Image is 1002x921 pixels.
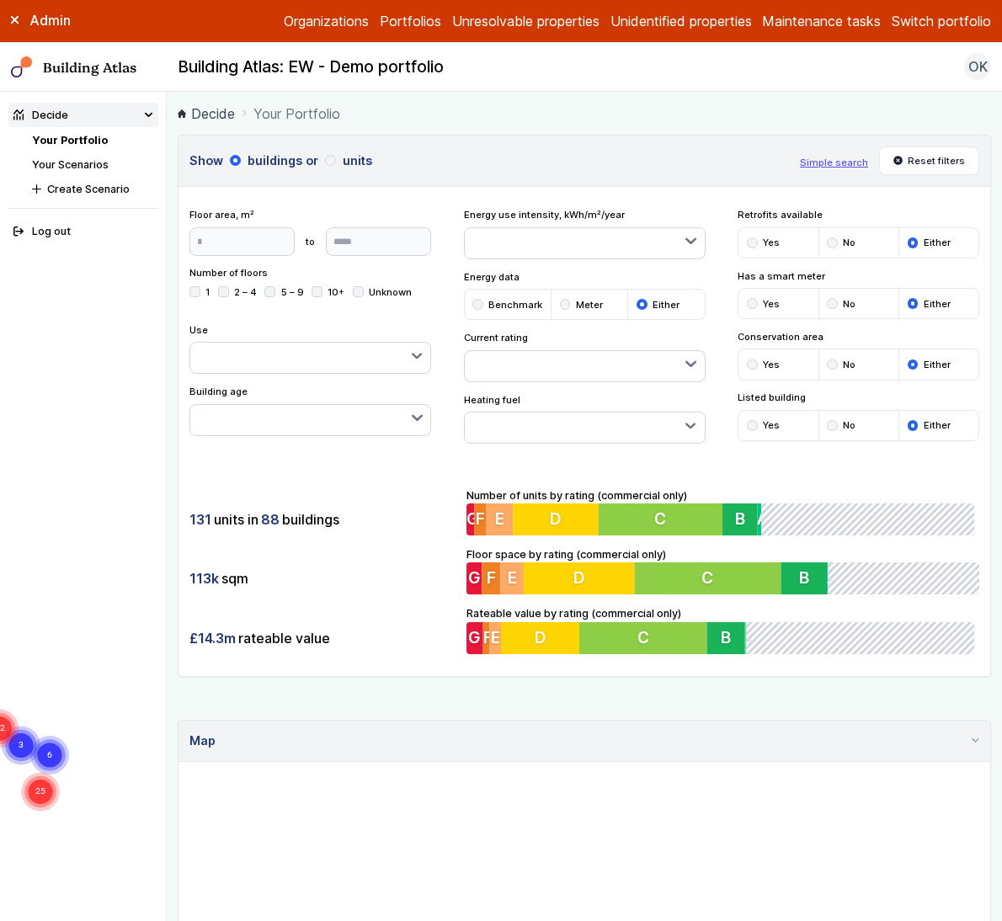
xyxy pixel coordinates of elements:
span: C [701,568,713,588]
button: F [483,622,490,654]
form: to [189,227,431,256]
button: Switch portfolio [892,11,991,31]
span: Has a smart meter [738,269,979,283]
button: A [748,622,749,654]
button: E [500,562,524,594]
span: Listed building [738,391,979,404]
span: G [466,508,479,529]
summary: Map [179,721,990,762]
a: Organizations [284,11,369,31]
button: Create Scenario [27,177,158,201]
a: Your Scenarios [32,158,109,171]
button: Log out [8,220,158,244]
div: Floor area, m² [189,208,431,255]
button: D [501,622,580,654]
button: D [514,503,600,535]
span: 88 [261,510,280,529]
button: G [466,562,482,594]
span: F [487,568,496,588]
span: D [573,568,585,588]
div: Energy use intensity, kWh/m²/year [464,208,706,259]
div: Rateable value by rating (commercial only) [466,605,980,654]
div: Current rating [464,331,706,382]
span: E [507,568,516,588]
button: OK [964,53,991,80]
span: G [467,568,480,588]
span: £14.3m [189,629,236,647]
a: Portfolios [380,11,441,31]
span: B [723,627,733,647]
span: B [799,568,809,588]
a: Unidentified properties [610,11,752,31]
div: sqm [189,562,456,594]
button: B [781,562,828,594]
span: F [475,508,484,529]
button: B [709,622,747,654]
div: Energy data [464,270,706,321]
button: E [489,622,501,654]
div: Floor space by rating (commercial only) [466,546,980,595]
div: Number of floors [189,266,431,311]
button: G [466,622,483,654]
button: B [725,503,760,535]
a: Your Portfolio [32,134,108,146]
span: OK [968,56,988,77]
span: D [551,508,562,529]
div: Heating fuel [464,393,706,445]
span: Your Portfolio [253,104,340,124]
summary: Decide [8,103,158,127]
h2: Building Atlas: EW - Demo portfolio [178,56,444,78]
span: C [639,627,651,647]
button: C [600,503,725,535]
span: A [760,508,771,529]
div: rateable value [189,622,456,654]
button: A [760,503,765,535]
div: Building age [189,385,431,436]
button: E [486,503,514,535]
button: D [524,562,635,594]
span: B [738,508,748,529]
span: C [656,508,668,529]
img: main-0bbd2752.svg [11,56,33,78]
span: Retrofits available [738,208,979,221]
button: F [474,503,486,535]
span: F [483,627,493,647]
div: Use [189,323,431,375]
button: G [466,503,474,535]
div: units in buildings [189,503,456,535]
div: Number of units by rating (commercial only) [466,487,980,536]
span: 113k [189,569,219,588]
button: Reset filters [879,146,980,175]
h3: Show [189,152,789,170]
button: C [580,622,709,654]
span: 131 [189,510,211,529]
button: C [634,562,781,594]
button: F [482,562,500,594]
a: Decide [178,104,235,124]
div: Decide [13,107,68,123]
span: E [491,627,500,647]
span: G [468,627,481,647]
button: Simple search [800,156,868,169]
a: Unresolvable properties [452,11,600,31]
span: Conservation area [738,330,979,343]
span: E [495,508,504,529]
span: A [748,627,759,647]
span: D [535,627,546,647]
a: Maintenance tasks [762,11,881,31]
